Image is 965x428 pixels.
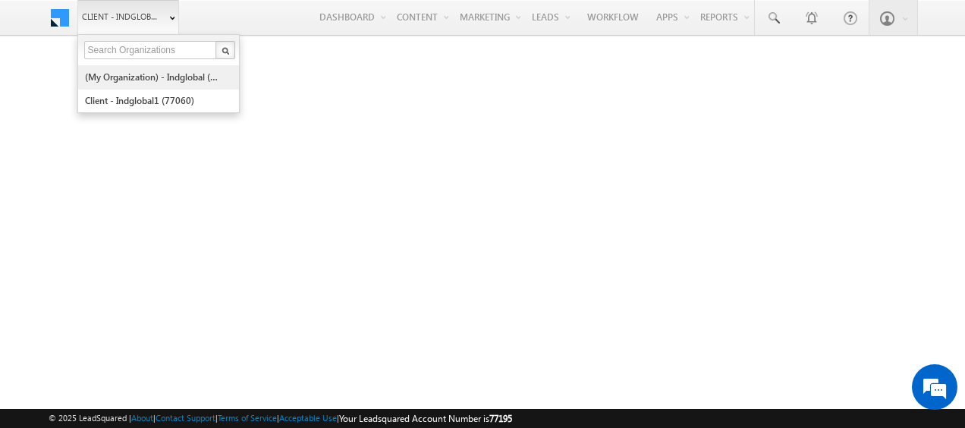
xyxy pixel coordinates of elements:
a: About [131,413,153,423]
img: d_60004797649_company_0_60004797649 [26,80,64,99]
span: © 2025 LeadSquared | | | | | [49,411,512,426]
div: Chat with us now [79,80,255,99]
em: Start Chat [206,328,275,348]
input: Search Organizations [84,41,218,59]
a: Acceptable Use [279,413,337,423]
div: Minimize live chat window [249,8,285,44]
span: 77195 [489,413,512,424]
a: (My Organization) - indglobal (48060) [84,65,223,89]
textarea: Type your message and hit 'Enter' [20,140,277,316]
span: Your Leadsquared Account Number is [339,413,512,424]
a: Terms of Service [218,413,277,423]
span: Client - indglobal2 (77195) [82,9,162,24]
img: Search [222,47,229,55]
a: Contact Support [156,413,215,423]
a: Client - indglobal1 (77060) [84,89,223,112]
